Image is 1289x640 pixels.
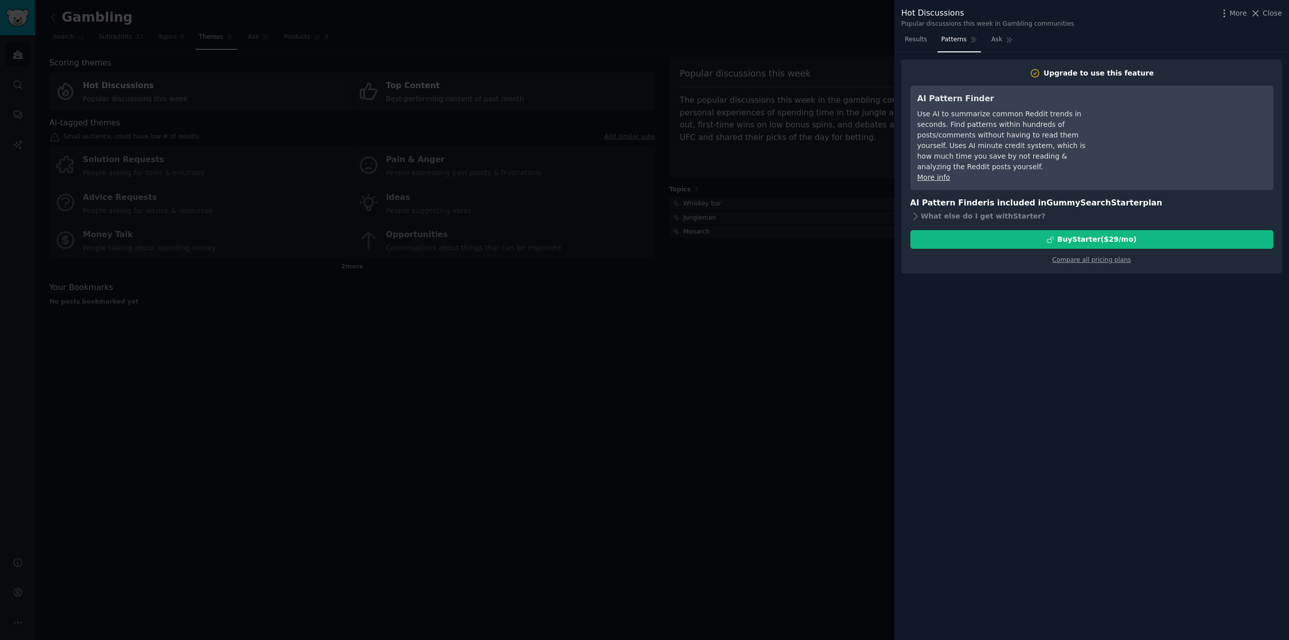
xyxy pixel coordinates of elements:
[1044,68,1154,79] div: Upgrade to use this feature
[901,32,930,52] a: Results
[1230,8,1247,19] span: More
[910,209,1273,223] div: What else do I get with Starter ?
[917,109,1101,172] div: Use AI to summarize common Reddit trends in seconds. Find patterns within hundreds of posts/comme...
[905,35,927,44] span: Results
[901,7,1074,20] div: Hot Discussions
[988,32,1017,52] a: Ask
[917,173,950,181] a: More info
[941,35,966,44] span: Patterns
[901,20,1074,29] div: Popular discussions this week in Gambling communities
[910,230,1273,249] button: BuyStarter($29/mo)
[1219,8,1247,19] button: More
[991,35,1002,44] span: Ask
[938,32,980,52] a: Patterns
[1057,234,1136,245] div: Buy Starter ($ 29 /mo )
[1250,8,1282,19] button: Close
[1263,8,1282,19] span: Close
[1052,256,1131,263] a: Compare all pricing plans
[1115,93,1266,168] iframe: YouTube video player
[1046,198,1142,207] span: GummySearch Starter
[917,93,1101,105] h3: AI Pattern Finder
[910,197,1273,209] h3: AI Pattern Finder is included in plan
